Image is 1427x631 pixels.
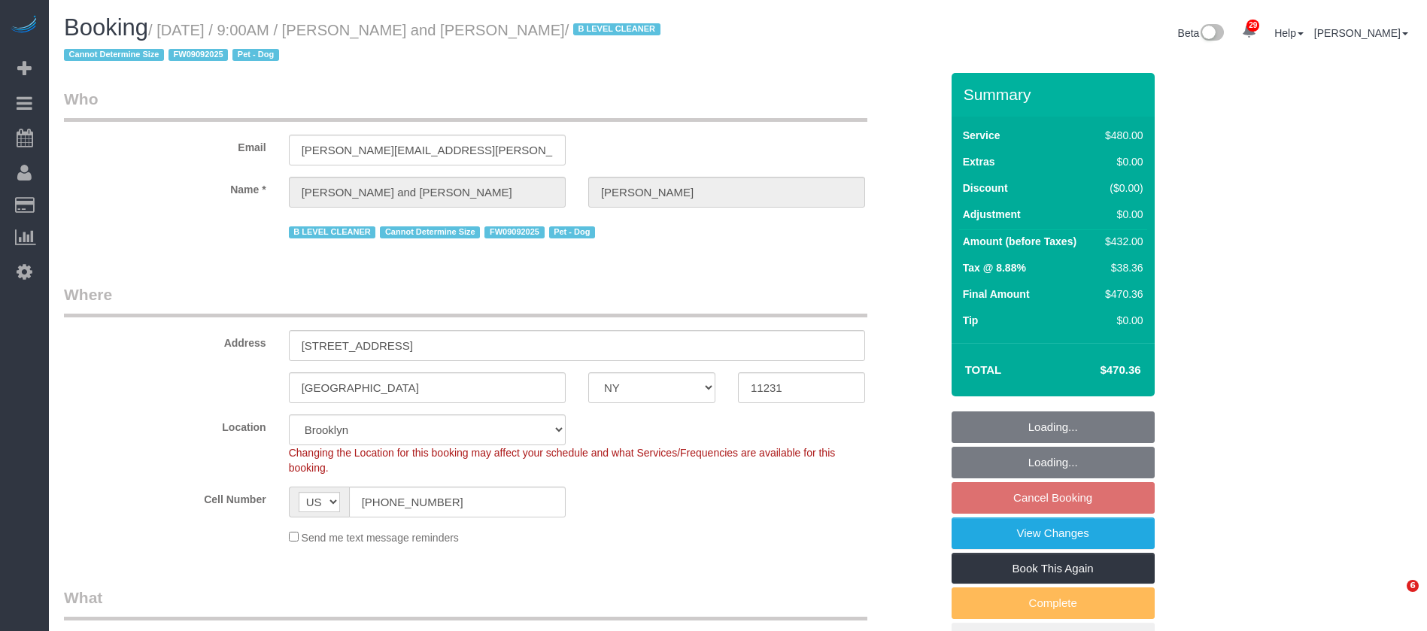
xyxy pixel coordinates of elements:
[1099,154,1143,169] div: $0.00
[965,363,1002,376] strong: Total
[573,23,660,35] span: B LEVEL CLEANER
[1376,580,1412,616] iframe: Intercom live chat
[64,284,867,317] legend: Where
[1199,24,1224,44] img: New interface
[349,487,566,517] input: Cell Number
[1274,27,1304,39] a: Help
[1246,20,1259,32] span: 29
[64,14,148,41] span: Booking
[1314,27,1408,39] a: [PERSON_NAME]
[963,128,1000,143] label: Service
[64,22,665,64] small: / [DATE] / 9:00AM / [PERSON_NAME] and [PERSON_NAME]
[963,287,1030,302] label: Final Amount
[963,154,995,169] label: Extras
[1099,287,1143,302] div: $470.36
[289,135,566,165] input: Email
[484,226,544,238] span: FW09092025
[53,330,278,350] label: Address
[1099,313,1143,328] div: $0.00
[53,487,278,507] label: Cell Number
[963,234,1076,249] label: Amount (before Taxes)
[588,177,865,208] input: Last Name
[64,88,867,122] legend: Who
[1099,128,1143,143] div: $480.00
[53,135,278,155] label: Email
[1178,27,1225,39] a: Beta
[549,226,595,238] span: Pet - Dog
[289,447,836,474] span: Changing the Location for this booking may affect your schedule and what Services/Frequencies are...
[232,49,278,61] span: Pet - Dog
[64,49,164,61] span: Cannot Determine Size
[380,226,480,238] span: Cannot Determine Size
[1055,364,1140,377] h4: $470.36
[963,207,1021,222] label: Adjustment
[952,517,1155,549] a: View Changes
[1234,15,1264,48] a: 29
[289,177,566,208] input: First Name
[952,553,1155,584] a: Book This Again
[964,86,1147,103] h3: Summary
[1099,181,1143,196] div: ($0.00)
[53,177,278,197] label: Name *
[1099,207,1143,222] div: $0.00
[738,372,865,403] input: Zip Code
[9,15,39,36] img: Automaid Logo
[53,414,278,435] label: Location
[289,372,566,403] input: City
[1099,234,1143,249] div: $432.00
[963,313,979,328] label: Tip
[1099,260,1143,275] div: $38.36
[1407,580,1419,592] span: 6
[289,226,376,238] span: B LEVEL CLEANER
[64,587,867,620] legend: What
[169,49,228,61] span: FW09092025
[963,181,1008,196] label: Discount
[963,260,1026,275] label: Tax @ 8.88%
[302,532,459,544] span: Send me text message reminders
